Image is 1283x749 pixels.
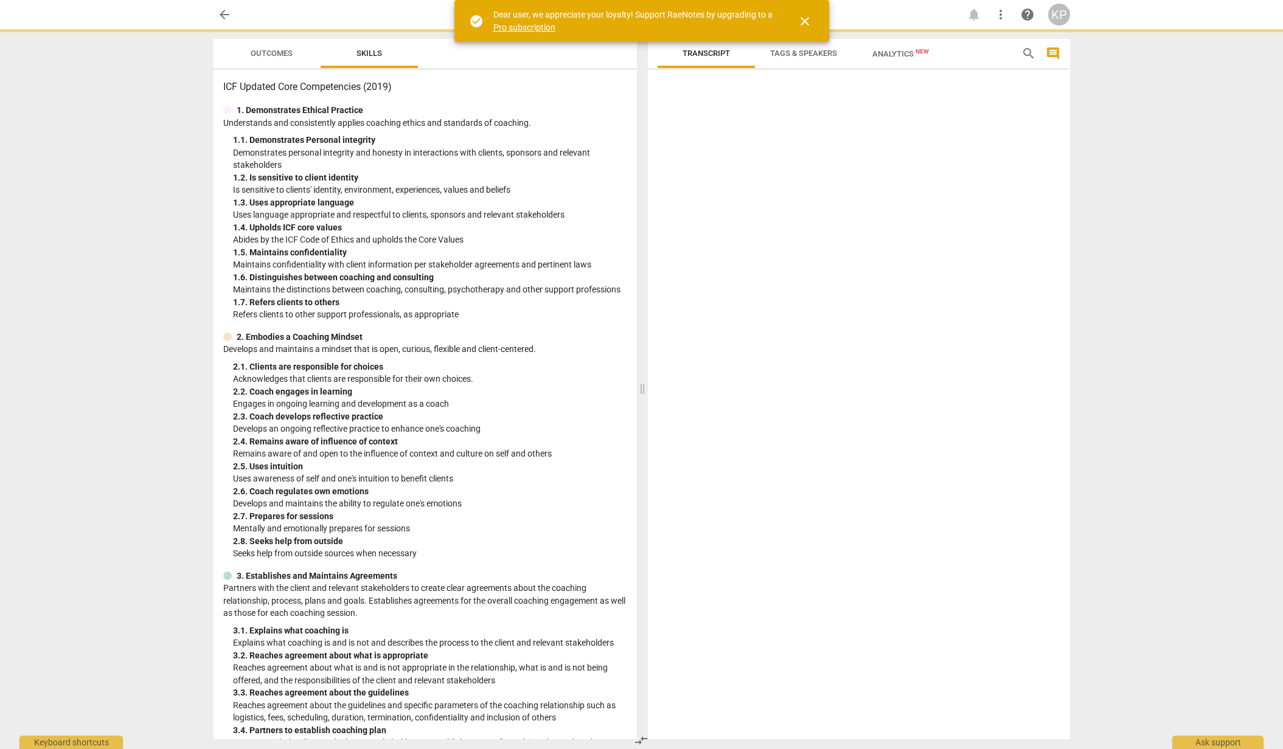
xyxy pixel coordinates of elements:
span: close [798,14,812,29]
div: 2. 5. Uses intuition [233,460,627,473]
div: Ask support [1172,736,1264,749]
p: Uses language appropriate and respectful to clients, sponsors and relevant stakeholders [233,209,627,221]
button: Close [790,7,819,36]
div: 1. 2. Is sensitive to client identity [233,171,627,184]
span: Transcript [683,49,730,58]
span: help [1020,7,1035,22]
span: more_vert [993,7,1008,22]
p: 3. Establishes and Maintains Agreements [237,570,397,582]
div: Keyboard shortcuts [19,736,123,749]
div: Dear user, we appreciate your loyalty! Support RaeNotes by upgrading to a [493,9,776,33]
p: Develops an ongoing reflective practice to enhance one's coaching [233,423,627,435]
p: Is sensitive to clients' identity, environment, experiences, values and beliefs [233,184,627,196]
div: 2. 7. Prepares for sessions [233,510,627,523]
div: 2. 1. Clients are responsible for choices [233,361,627,373]
h3: ICF Updated Core Competencies (2019) [223,80,627,94]
div: 1. 1. Demonstrates Personal integrity [233,134,627,147]
p: Abides by the ICF Code of Ethics and upholds the Core Values [233,233,627,246]
div: 2. 3. Coach develops reflective practice [233,410,627,423]
p: Engages in ongoing learning and development as a coach [233,398,627,410]
p: Remains aware of and open to the influence of context and culture on self and others [233,447,627,460]
p: 1. Demonstrates Ethical Practice [237,104,363,117]
div: 3. 4. Partners to establish coaching plan [233,724,627,737]
div: 3. 3. Reaches agreement about the guidelines [233,686,627,699]
div: 1. 4. Upholds ICF core values [233,221,627,234]
p: Reaches agreement about the guidelines and specific parameters of the coaching relationship such ... [233,699,627,724]
p: Reaches agreement about what is and is not appropriate in the relationship, what is and is not be... [233,661,627,686]
span: arrow_back [217,7,232,22]
div: 1. 7. Refers clients to others [233,296,627,309]
p: Partners with the client and relevant stakeholders to establish an overall coaching plan and goals [233,736,627,749]
p: Mentally and emotionally prepares for sessions [233,522,627,535]
span: check_circle [469,14,484,29]
p: Develops and maintains a mindset that is open, curious, flexible and client-centered. [223,343,627,356]
p: Refers clients to other support professionals, as appropriate [233,308,627,321]
span: New [916,48,929,55]
div: 2. 8. Seeks help from outside [233,535,627,548]
button: KP [1048,4,1070,26]
p: Maintains confidentiality with client information per stakeholder agreements and pertinent laws [233,258,627,271]
span: compare_arrows [634,733,648,748]
p: 2. Embodies a Coaching Mindset [237,331,363,343]
p: Seeks help from outside sources when necessary [233,547,627,560]
span: Analytics [872,49,929,58]
div: 1. 3. Uses appropriate language [233,196,627,209]
p: Explains what coaching is and is not and describes the process to the client and relevant stakeho... [233,637,627,649]
div: 1. 5. Maintains confidentiality [233,246,627,259]
span: Tags & Speakers [770,49,837,58]
div: 3. 2. Reaches agreement about what is appropriate [233,649,627,662]
p: Maintains the distinctions between coaching, consulting, psychotherapy and other support professions [233,283,627,296]
button: Search [1019,44,1038,63]
p: Demonstrates personal integrity and honesty in interactions with clients, sponsors and relevant s... [233,147,627,171]
span: Skills [356,49,382,58]
p: Uses awareness of self and one's intuition to benefit clients [233,472,627,485]
p: Partners with the client and relevant stakeholders to create clear agreements about the coaching ... [223,582,627,620]
p: Understands and consistently applies coaching ethics and standards of coaching. [223,117,627,129]
button: Show/Hide comments [1043,44,1063,63]
div: 2. 4. Remains aware of influence of context [233,435,627,448]
a: Help [1017,4,1038,26]
div: 3. 1. Explains what coaching is [233,624,627,637]
div: 2. 6. Coach regulates own emotions [233,485,627,498]
a: Pro subscription [493,22,555,32]
div: 2. 2. Coach engages in learning [233,385,627,398]
span: comment [1046,46,1060,61]
span: Outcomes [251,49,293,58]
div: 1. 6. Distinguishes between coaching and consulting [233,271,627,284]
p: Acknowledges that clients are responsible for their own choices. [233,373,627,385]
span: search [1021,46,1036,61]
p: Develops and maintains the ability to regulate one's emotions [233,497,627,510]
